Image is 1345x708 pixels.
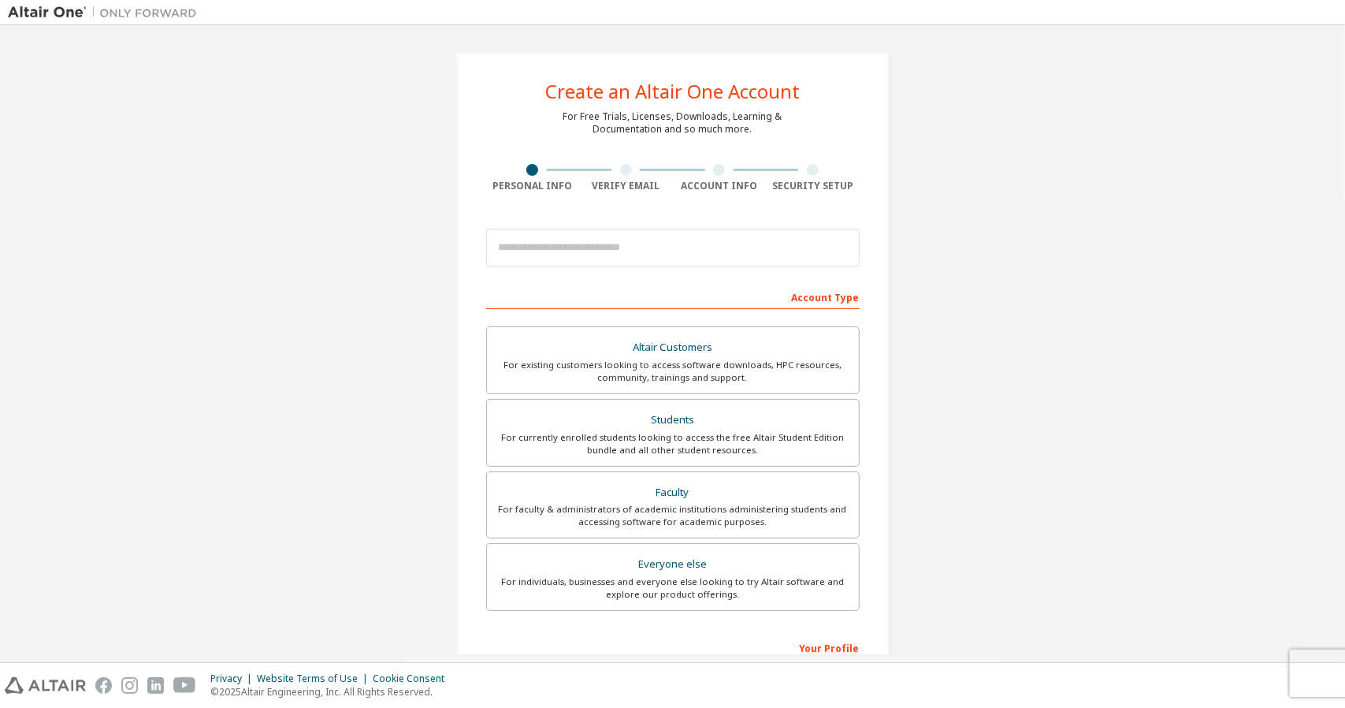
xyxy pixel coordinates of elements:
[373,673,454,685] div: Cookie Consent
[496,482,849,504] div: Faculty
[766,180,860,192] div: Security Setup
[173,677,196,694] img: youtube.svg
[95,677,112,694] img: facebook.svg
[121,677,138,694] img: instagram.svg
[496,431,849,456] div: For currently enrolled students looking to access the free Altair Student Edition bundle and all ...
[486,180,580,192] div: Personal Info
[545,82,800,101] div: Create an Altair One Account
[496,337,849,359] div: Altair Customers
[486,284,860,309] div: Account Type
[5,677,86,694] img: altair_logo.svg
[496,503,849,528] div: For faculty & administrators of academic institutions administering students and accessing softwa...
[210,685,454,699] p: © 2025 Altair Engineering, Inc. All Rights Reserved.
[486,635,860,660] div: Your Profile
[496,409,849,431] div: Students
[496,359,849,384] div: For existing customers looking to access software downloads, HPC resources, community, trainings ...
[8,5,205,20] img: Altair One
[210,673,257,685] div: Privacy
[579,180,673,192] div: Verify Email
[257,673,373,685] div: Website Terms of Use
[496,576,849,601] div: For individuals, businesses and everyone else looking to try Altair software and explore our prod...
[673,180,767,192] div: Account Info
[563,110,782,136] div: For Free Trials, Licenses, Downloads, Learning & Documentation and so much more.
[147,677,164,694] img: linkedin.svg
[496,553,849,576] div: Everyone else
